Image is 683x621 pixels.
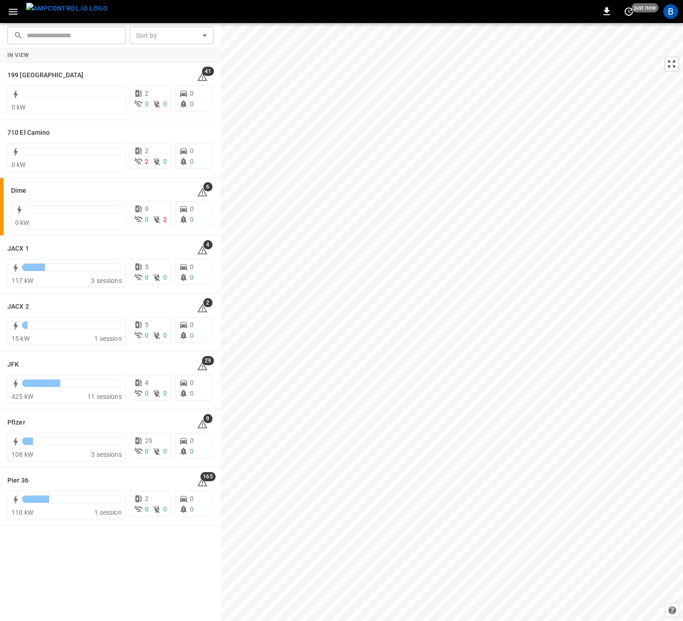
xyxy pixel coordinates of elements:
[621,4,636,19] button: set refresh interval
[7,244,29,254] h6: JACX 1
[663,4,678,19] div: profile-icon
[190,448,194,455] span: 0
[145,216,149,223] span: 0
[631,3,659,12] span: just now
[145,437,152,444] span: 25
[91,451,122,458] span: 3 sessions
[7,418,25,428] h6: Pfizer
[145,332,149,339] span: 0
[190,263,194,270] span: 0
[145,263,149,270] span: 5
[190,205,194,213] span: 0
[203,240,212,249] span: 4
[7,302,29,312] h6: JACX 2
[221,23,683,621] canvas: Map
[145,495,149,502] span: 2
[11,161,26,168] span: 0 kW
[145,448,149,455] span: 0
[190,158,194,165] span: 0
[26,3,108,14] img: ampcontrol.io logo
[7,52,29,58] strong: In View
[15,219,29,226] span: 0 kW
[163,332,167,339] span: 0
[145,100,149,108] span: 0
[163,448,167,455] span: 0
[190,495,194,502] span: 0
[94,335,121,342] span: 1 session
[163,506,167,513] span: 0
[163,100,167,108] span: 0
[190,90,194,97] span: 0
[190,332,194,339] span: 0
[7,70,83,80] h6: 199 Erie
[163,216,167,223] span: 2
[190,390,194,397] span: 0
[145,274,149,281] span: 0
[7,476,29,486] h6: Pier 36
[94,509,121,516] span: 1 session
[11,277,33,284] span: 117 kW
[11,103,26,111] span: 0 kW
[200,472,215,481] span: 165
[145,158,149,165] span: 2
[190,216,194,223] span: 0
[145,147,149,155] span: 2
[163,158,167,165] span: 0
[190,147,194,155] span: 0
[11,451,33,458] span: 108 kW
[145,321,149,328] span: 5
[190,379,194,386] span: 0
[7,360,19,370] h6: JFK
[7,128,50,138] h6: 710 El Camino
[145,506,149,513] span: 0
[190,274,194,281] span: 0
[190,506,194,513] span: 0
[190,100,194,108] span: 0
[145,390,149,397] span: 0
[202,67,214,76] span: 41
[11,335,29,342] span: 15 kW
[145,379,149,386] span: 4
[11,509,33,516] span: 110 kW
[202,356,214,365] span: 29
[87,393,122,400] span: 11 sessions
[203,298,212,307] span: 2
[145,90,149,97] span: 2
[203,182,212,191] span: 6
[91,277,122,284] span: 3 sessions
[190,437,194,444] span: 0
[11,186,26,196] h6: Dime
[203,414,212,423] span: 9
[11,393,33,400] span: 425 kW
[163,390,167,397] span: 0
[190,321,194,328] span: 0
[145,205,149,213] span: 9
[163,274,167,281] span: 0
